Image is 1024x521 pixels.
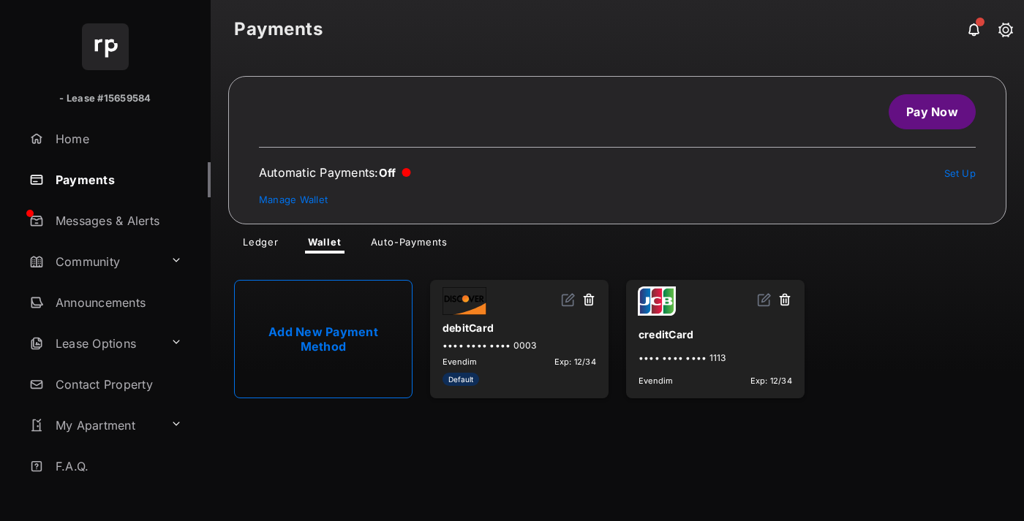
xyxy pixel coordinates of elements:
span: Evendim [443,357,478,367]
div: •••• •••• •••• 0003 [443,340,596,351]
span: Evendim [639,376,674,386]
a: Set Up [944,167,976,179]
a: Wallet [296,236,353,254]
span: Exp: 12/34 [750,376,792,386]
a: Auto-Payments [359,236,459,254]
p: - Lease #15659584 [59,91,151,106]
a: Contact Property [23,367,211,402]
a: Announcements [23,285,211,320]
div: Automatic Payments : [259,165,411,180]
a: Payments [23,162,211,197]
img: svg+xml;base64,PHN2ZyB2aWV3Qm94PSIwIDAgMjQgMjQiIHdpZHRoPSIxNiIgaGVpZ2h0PSIxNiIgZmlsbD0ibm9uZSIgeG... [757,292,772,307]
span: Off [379,166,396,180]
div: debitCard [443,316,596,340]
a: Add New Payment Method [234,280,413,398]
a: Community [23,244,165,279]
a: Ledger [231,236,290,254]
img: svg+xml;base64,PHN2ZyB4bWxucz0iaHR0cDovL3d3dy53My5vcmcvMjAwMC9zdmciIHdpZHRoPSI2NCIgaGVpZ2h0PSI2NC... [82,23,129,70]
div: creditCard [639,322,792,346]
a: Messages & Alerts [23,203,211,238]
a: Manage Wallet [259,194,328,205]
a: F.A.Q. [23,449,211,484]
img: svg+xml;base64,PHN2ZyB2aWV3Qm94PSIwIDAgMjQgMjQiIHdpZHRoPSIxNiIgaGVpZ2h0PSIxNiIgZmlsbD0ibm9uZSIgeG... [561,292,576,307]
span: Exp: 12/34 [554,357,596,367]
a: Home [23,121,211,156]
a: My Apartment [23,408,165,443]
a: Lease Options [23,326,165,361]
div: •••• •••• •••• 1113 [639,352,792,363]
strong: Payments [234,20,323,38]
